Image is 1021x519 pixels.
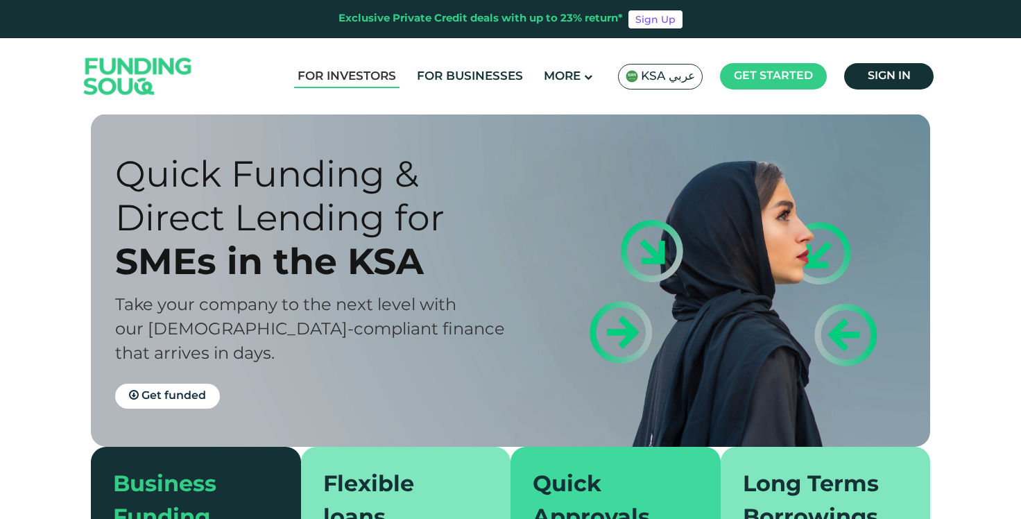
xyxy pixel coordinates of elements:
[734,71,813,81] span: Get started
[844,63,934,90] a: Sign in
[544,71,581,83] span: More
[115,384,220,409] a: Get funded
[115,152,535,239] div: Quick Funding & Direct Lending for
[413,65,526,88] a: For Businesses
[626,70,638,83] img: SA Flag
[115,298,505,362] span: Take your company to the next level with our [DEMOGRAPHIC_DATA]-compliant finance that arrives in...
[628,10,683,28] a: Sign Up
[868,71,911,81] span: Sign in
[70,42,206,112] img: Logo
[115,239,535,283] div: SMEs in the KSA
[294,65,400,88] a: For Investors
[141,391,206,401] span: Get funded
[641,69,695,85] span: KSA عربي
[338,11,623,27] div: Exclusive Private Credit deals with up to 23% return*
